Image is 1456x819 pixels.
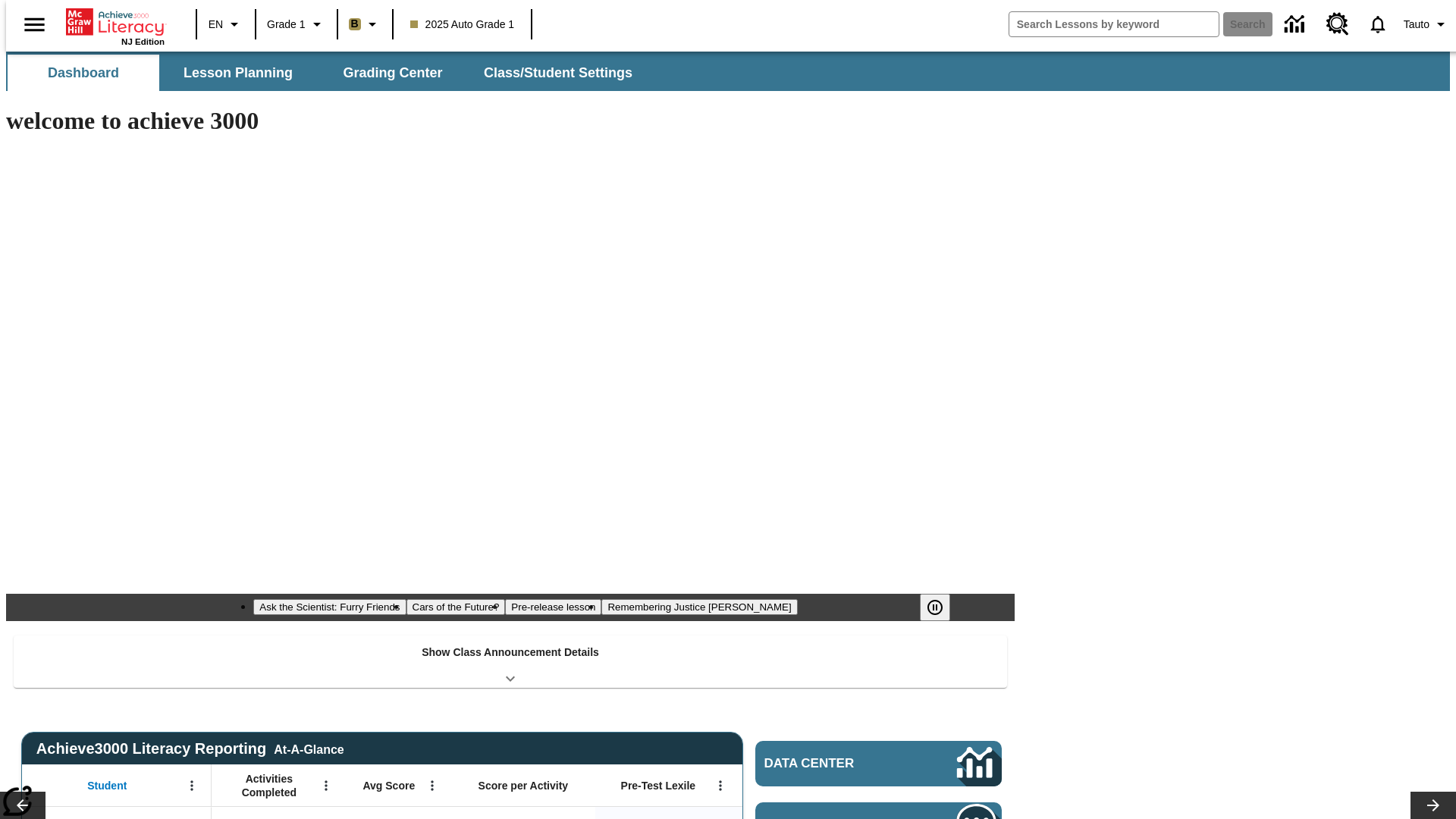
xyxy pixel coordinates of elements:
[1398,11,1456,38] button: Profile/Settings
[14,635,1007,688] div: Show Class Announcement Details
[162,55,314,91] button: Lesson Planning
[621,779,696,792] span: Pre-Test Lexile
[267,17,306,33] span: Grade 1
[343,64,442,82] span: Grading Center
[422,645,599,661] p: Show Class Announcement Details
[261,11,332,38] button: Grade: Grade 1, Select a grade
[484,64,632,82] span: Class/Student Settings
[6,107,1015,135] h1: welcome to achieve 3000
[219,772,319,799] span: Activities Completed
[472,55,645,91] button: Class/Student Settings
[315,774,337,797] button: Open Menu
[48,64,119,82] span: Dashboard
[1317,4,1358,45] a: Resource Center, Will open in new tab
[180,774,203,797] button: Open Menu
[184,64,293,82] span: Lesson Planning
[410,17,515,33] span: 2025 Auto Grade 1
[755,741,1002,786] a: Data Center
[6,55,646,91] div: SubNavbar
[709,774,732,797] button: Open Menu
[1276,4,1317,45] a: Data Center
[406,599,506,615] button: Slide 2 Cars of the Future?
[1404,17,1429,33] span: Tauto
[209,17,223,33] span: EN
[920,594,950,621] button: Pause
[601,599,797,615] button: Slide 4 Remembering Justice O'Connor
[1410,792,1456,819] button: Lesson carousel, Next
[253,599,406,615] button: Slide 1 Ask the Scientist: Furry Friends
[351,14,359,33] span: B
[1358,5,1398,44] a: Notifications
[87,779,127,792] span: Student
[317,55,469,91] button: Grading Center
[6,52,1450,91] div: SubNavbar
[8,55,159,91] button: Dashboard
[421,774,444,797] button: Open Menu
[362,779,415,792] span: Avg Score
[343,11,388,38] button: Boost Class color is light brown. Change class color
[12,2,57,47] button: Open side menu
[66,7,165,37] a: Home
[1009,12,1219,36] input: search field
[274,740,344,757] div: At-A-Glance
[36,740,344,758] span: Achieve3000 Literacy Reporting
[920,594,965,621] div: Pause
[505,599,601,615] button: Slide 3 Pre-release lesson
[764,756,906,771] span: Data Center
[479,779,569,792] span: Score per Activity
[66,5,165,46] div: Home
[121,37,165,46] span: NJ Edition
[202,11,250,38] button: Language: EN, Select a language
